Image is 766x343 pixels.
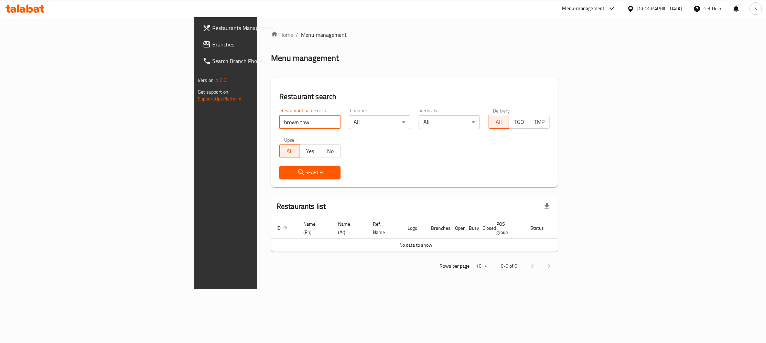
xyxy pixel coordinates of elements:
span: Version: [198,76,215,85]
div: Menu-management [562,4,605,13]
p: Rows per page: [440,262,471,270]
span: S [754,5,757,12]
span: All [491,117,506,127]
a: Search Branch Phone [197,53,322,69]
th: Logo [402,218,425,239]
label: Upsell [284,137,297,142]
th: Open [450,218,463,239]
div: All [349,115,410,129]
a: Branches [197,36,322,53]
span: POS group [496,220,517,236]
span: Status [530,224,553,232]
h2: Menu management [271,53,339,64]
label: Delivery [493,108,510,113]
span: TGO [512,117,527,127]
button: No [320,144,341,158]
span: Menu management [301,31,347,39]
span: Yes [303,146,317,156]
th: Busy [463,218,477,239]
p: 0-0 of 0 [501,262,517,270]
input: Search for restaurant name or ID.. [279,115,341,129]
table: enhanced table [271,218,585,252]
span: No [323,146,338,156]
span: Branches [212,40,317,49]
span: Name (Ar) [338,220,359,236]
div: Export file [539,198,555,215]
th: Closed [477,218,491,239]
span: No data to show [399,240,432,249]
button: Yes [300,144,320,158]
span: Restaurants Management [212,24,317,32]
span: Get support on: [198,87,229,96]
span: ID [277,224,290,232]
a: Support.OpsPlatform [198,94,241,103]
span: 1.0.0 [216,76,226,85]
span: Search [285,168,335,177]
span: Name (En) [303,220,324,236]
th: Branches [425,218,450,239]
nav: breadcrumb [271,31,558,39]
a: Restaurants Management [197,20,322,36]
button: All [488,115,509,129]
button: Search [279,166,341,179]
div: All [419,115,480,129]
button: TMP [529,115,550,129]
span: Search Branch Phone [212,57,317,65]
h2: Restaurant search [279,92,550,102]
span: All [282,146,297,156]
h2: Restaurants list [277,201,326,212]
span: TMP [532,117,547,127]
div: [GEOGRAPHIC_DATA] [637,5,682,12]
button: TGO [509,115,529,129]
button: All [279,144,300,158]
div: Rows per page: [473,261,490,271]
span: Ref. Name [373,220,394,236]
